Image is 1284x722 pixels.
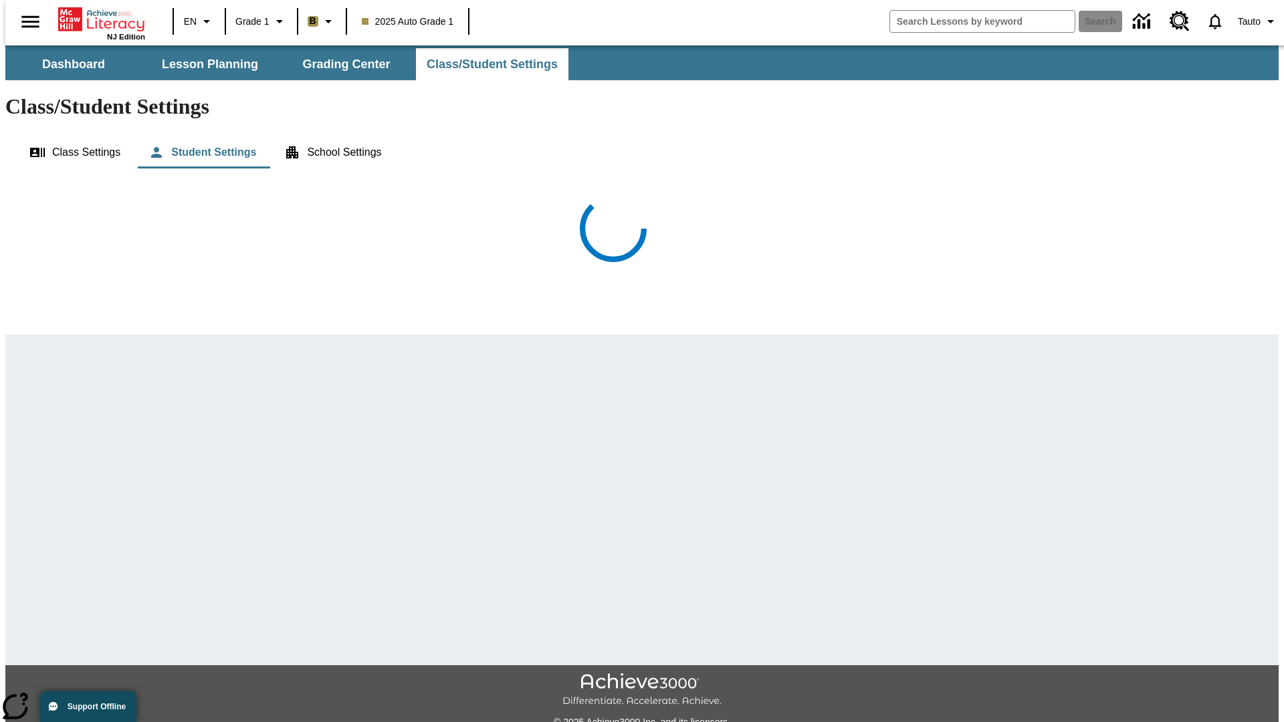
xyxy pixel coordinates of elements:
span: Class/Student Settings [427,57,558,72]
span: Grade 1 [235,15,270,29]
a: Notifications [1198,4,1233,39]
button: Profile/Settings [1233,9,1284,33]
span: Support Offline [68,702,126,711]
img: Achieve3000 Differentiate Accelerate Achieve [562,673,722,707]
a: Data Center [1125,3,1162,40]
button: School Settings [274,136,392,168]
a: Home [58,6,145,33]
button: Language: EN, Select a language [178,9,221,33]
button: Boost Class color is light brown. Change class color [302,9,342,33]
span: 2025 Auto Grade 1 [362,15,454,29]
button: Dashboard [7,48,140,80]
span: Lesson Planning [162,57,258,72]
div: SubNavbar [5,45,1279,80]
span: EN [184,15,197,29]
button: Class Settings [19,136,131,168]
span: Dashboard [42,57,105,72]
span: B [310,13,316,29]
span: Tauto [1238,15,1261,29]
div: SubNavbar [5,48,570,80]
span: Grading Center [302,57,390,72]
div: Class/Student Settings [19,136,1265,168]
button: Grading Center [280,48,413,80]
button: Grade: Grade 1, Select a grade [230,9,293,33]
h1: Class/Student Settings [5,94,1279,119]
div: Home [58,5,145,41]
button: Lesson Planning [143,48,277,80]
input: search field [890,11,1075,32]
span: NJ Edition [107,33,145,41]
button: Open side menu [11,2,50,41]
button: Class/Student Settings [416,48,568,80]
a: Resource Center, Will open in new tab [1162,3,1198,39]
button: Student Settings [138,136,267,168]
button: Support Offline [40,691,136,722]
